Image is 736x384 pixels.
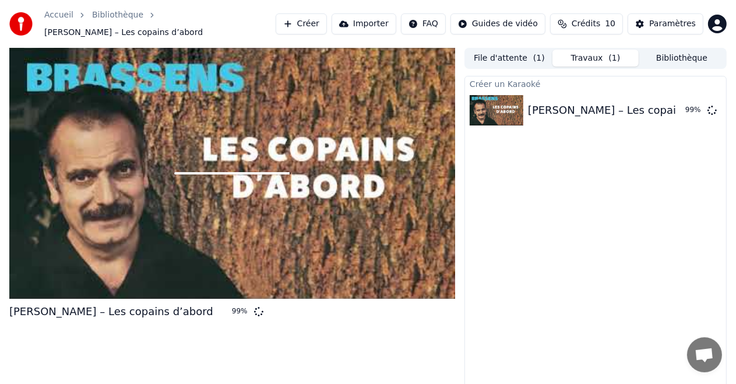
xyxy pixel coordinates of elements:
[44,9,276,39] nav: breadcrumb
[44,9,73,21] a: Accueil
[605,18,615,30] span: 10
[232,307,249,316] div: 99 %
[44,27,203,39] span: [PERSON_NAME] – Les copains d’abord
[9,12,33,36] img: youka
[9,303,213,320] div: [PERSON_NAME] – Les copains d’abord
[466,50,552,67] button: File d'attente
[401,13,446,34] button: FAQ
[572,18,600,30] span: Crédits
[276,13,327,34] button: Créer
[465,76,726,90] div: Créer un Karaoké
[332,13,396,34] button: Importer
[609,53,621,64] span: ( 1 )
[685,106,703,115] div: 99 %
[628,13,703,34] button: Paramètres
[649,18,696,30] div: Paramètres
[639,50,725,67] button: Bibliothèque
[552,50,639,67] button: Travaux
[528,102,732,118] div: [PERSON_NAME] – Les copains d’abord
[550,13,623,34] button: Crédits10
[450,13,545,34] button: Guides de vidéo
[687,337,722,372] div: Ouvrir le chat
[92,9,143,21] a: Bibliothèque
[533,53,545,64] span: ( 1 )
